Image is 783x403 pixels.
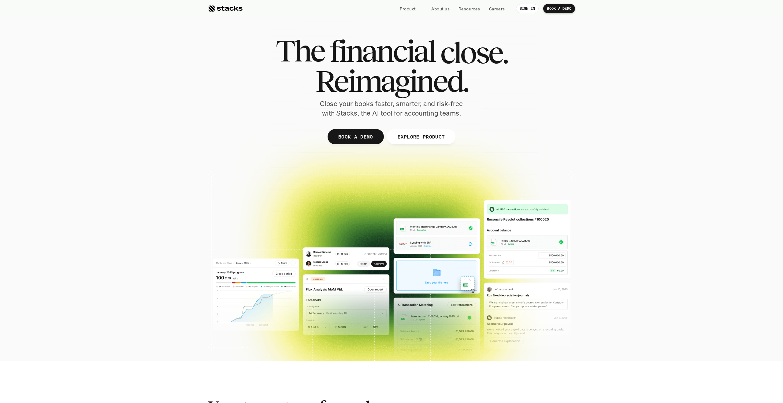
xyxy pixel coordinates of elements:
a: SIGN IN [516,4,539,13]
p: About us [431,6,450,12]
p: SIGN IN [520,6,535,11]
a: BOOK A DEMO [543,4,575,13]
p: BOOK A DEMO [338,132,373,141]
span: close. [440,39,507,66]
a: Careers [485,3,509,14]
span: The [276,37,324,65]
a: BOOK A DEMO [328,129,384,144]
a: About us [428,3,453,14]
span: financial [329,37,435,65]
p: EXPLORE PRODUCT [397,132,445,141]
a: Resources [455,3,484,14]
p: Close your books faster, smarter, and risk-free with Stacks, the AI tool for accounting teams. [315,99,468,118]
p: Careers [489,6,505,12]
p: Resources [458,6,480,12]
a: EXPLORE PRODUCT [387,129,455,144]
p: BOOK A DEMO [547,6,571,11]
p: Product [400,6,416,12]
span: Reimagined. [315,67,468,95]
